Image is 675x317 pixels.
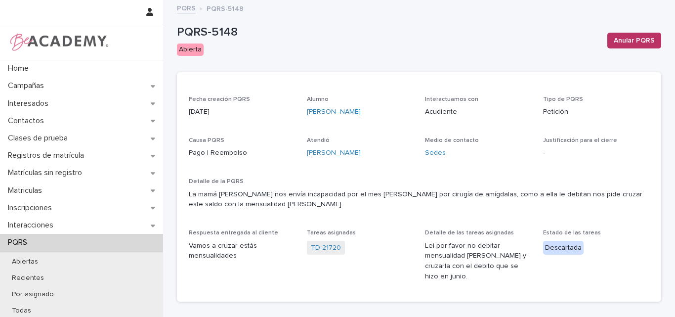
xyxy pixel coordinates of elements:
span: Tareas asignadas [307,230,356,236]
button: Anular PQRS [607,33,661,48]
span: Detalle de la PQRS [189,179,244,184]
p: Recientes [4,274,52,282]
p: PQRS-5148 [177,25,599,40]
p: Abiertas [4,258,46,266]
p: Todas [4,307,39,315]
span: Interactuamos con [425,96,478,102]
p: Matrículas sin registro [4,168,90,178]
p: Inscripciones [4,203,60,213]
p: [DATE] [189,107,295,117]
p: PQRS-5148 [207,2,244,13]
p: Interacciones [4,221,61,230]
p: Acudiente [425,107,531,117]
p: Vamos a cruzar estás mensualidades [189,241,295,262]
a: PQRS [177,2,196,13]
p: Campañas [4,81,52,91]
span: Atendió [307,137,330,143]
p: Pago | Reembolso [189,148,295,158]
p: Interesados [4,99,56,108]
span: Fecha creación PQRS [189,96,250,102]
p: Contactos [4,116,52,126]
span: Estado de las tareas [543,230,601,236]
span: Detalle de las tareas asignadas [425,230,514,236]
p: Por asignado [4,290,62,299]
span: Tipo de PQRS [543,96,583,102]
p: Clases de prueba [4,134,76,143]
p: Home [4,64,37,73]
p: La mamá [PERSON_NAME] nos envía incapacidad por el mes [PERSON_NAME] por cirugía de amígdalas, co... [189,189,649,210]
a: TD-21720 [311,243,341,253]
p: Registros de matrícula [4,151,92,160]
span: Justificación para el cierre [543,137,617,143]
p: - [543,148,649,158]
div: Descartada [543,241,584,255]
p: Matriculas [4,186,50,195]
span: Alumno [307,96,329,102]
a: [PERSON_NAME] [307,107,361,117]
span: Causa PQRS [189,137,224,143]
p: Petición [543,107,649,117]
a: [PERSON_NAME] [307,148,361,158]
img: WPrjXfSUmiLcdUfaYY4Q [8,32,109,52]
p: Lei por favor no debitar mensualidad [PERSON_NAME] y cruzarla con el debito que se hizo en junio. [425,241,531,282]
span: Anular PQRS [614,36,655,45]
span: Respuesta entregada al cliente [189,230,278,236]
span: Medio de contacto [425,137,479,143]
div: Abierta [177,44,204,56]
p: PQRS [4,238,35,247]
a: Sedes [425,148,446,158]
